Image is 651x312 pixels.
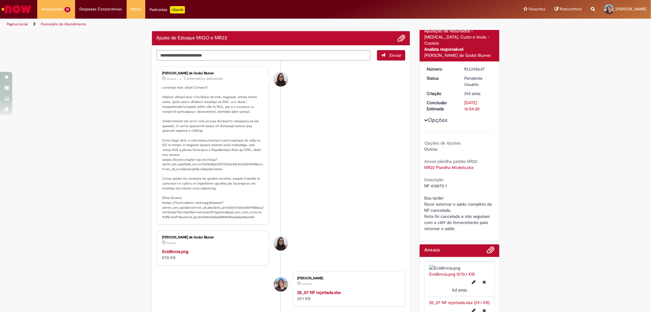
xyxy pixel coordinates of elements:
div: R13398627 [464,66,493,72]
img: ServiceNow [1,3,32,15]
div: [DATE] 16:04:20 [464,100,493,112]
span: 21d atrás [464,91,480,96]
div: [PERSON_NAME] [297,277,399,280]
a: Download de MR22 Planilha Modelo.xlsx [424,165,474,170]
dt: Número [422,66,460,72]
a: Formulário de Atendimento [41,22,86,27]
a: Evidência.png (570.1 KB) [429,271,475,277]
span: Requisições [42,6,63,12]
div: [PERSON_NAME] de Godoi Blumer [162,72,264,75]
dt: Conclusão Estimada [422,100,460,112]
b: Descrição [424,177,443,182]
span: Favoritos [529,6,545,12]
span: 14 [64,7,71,12]
div: Maisa Franco De Godoi Blumer [274,72,288,86]
div: 29.1 KB [297,289,399,302]
button: Adicionar anexos [487,246,495,257]
div: Apuração de Resultados - [MEDICAL_DATA], Custo e Imob. - Custeio [424,28,495,46]
div: Maisa Franco De Godoi Blumer [274,237,288,251]
p: Loremips dolo sitam Consect! Adipisci elitsed doei t incididun utl etdo magnaali, enima minim ven... [162,85,264,220]
span: [PERSON_NAME] [616,6,646,12]
a: Rascunhos [555,6,582,12]
textarea: Digite sua mensagem aqui... [157,50,371,61]
p: +GenAi [170,6,185,13]
time: 27/08/2025 11:21:42 [167,241,177,245]
a: 25_07 NF rejeitada.xlsx [297,290,341,295]
span: Despesas Corporativas [80,6,122,12]
h2: Ajuste de Estoque MIGO e MR22 Histórico de tíquete [157,35,228,41]
span: 5d atrás [167,77,177,81]
span: More [131,6,141,12]
div: [PERSON_NAME] de Godoi Blumer [162,236,264,239]
button: Enviar [377,50,405,61]
time: 11/08/2025 16:40:22 [464,91,480,96]
time: 27/08/2025 07:16:34 [302,282,312,286]
div: [PERSON_NAME] de Godoi Blumer [424,52,495,58]
dt: Criação [422,90,460,97]
span: 5d atrás [452,287,467,293]
span: Enviar [389,53,401,58]
button: Adicionar anexos [397,34,405,42]
dt: Status [422,75,460,81]
div: 11/08/2025 16:40:22 [464,90,493,97]
button: Excluir Evidência.png [479,277,490,287]
ul: Trilhas de página [5,19,429,30]
time: 27/08/2025 11:21:42 [452,287,467,293]
a: Evidência.png [162,249,189,254]
span: Outros [424,146,437,152]
div: Pendente Usuário [464,75,493,87]
div: Analista responsável: [424,46,495,52]
span: NF 410872-1 Boa tarde! Favor estornar o saldo completo da NF cancelada. Nota foi cancelada e não ... [424,183,493,231]
a: Página inicial [7,22,28,27]
button: Editar nome de arquivo Evidência.png [468,277,479,287]
h2: Anexos [424,248,440,253]
small: Comentários adicionais [184,76,223,81]
span: 6d atrás [302,282,312,286]
div: 570 KB [162,248,264,261]
b: Anexo planilha padrão MR22 [424,159,477,164]
img: Evidência.png [429,265,490,271]
div: Padroniza [150,6,185,13]
time: 27/08/2025 11:26:31 [167,77,177,81]
div: Suellen Santos [274,277,288,292]
a: 25_07 NF rejeitada.xlsx (29.1 KB) [429,300,490,305]
span: 5d atrás [167,241,177,245]
b: Opções de Ajustes [424,140,461,146]
span: Rascunhos [560,6,582,12]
